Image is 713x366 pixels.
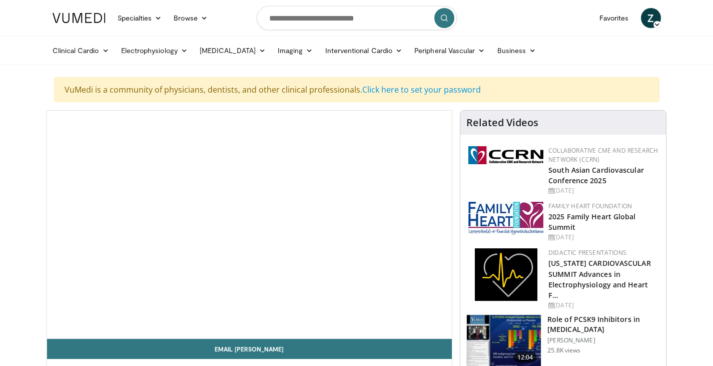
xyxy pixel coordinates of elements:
[408,41,491,61] a: Peripheral Vascular
[593,8,635,28] a: Favorites
[547,346,580,354] p: 25.8K views
[513,352,537,362] span: 12:04
[548,202,632,210] a: Family Heart Foundation
[468,202,543,235] img: 96363db5-6b1b-407f-974b-715268b29f70.jpeg.150x105_q85_autocrop_double_scale_upscale_version-0.2.jpg
[168,8,214,28] a: Browse
[54,77,659,102] div: VuMedi is a community of physicians, dentists, and other clinical professionals.
[272,41,319,61] a: Imaging
[475,248,537,301] img: 1860aa7a-ba06-47e3-81a4-3dc728c2b4cf.png.150x105_q85_autocrop_double_scale_upscale_version-0.2.png
[547,336,660,344] p: [PERSON_NAME]
[47,41,115,61] a: Clinical Cardio
[641,8,661,28] a: Z
[47,339,452,359] a: Email [PERSON_NAME]
[547,314,660,334] h3: Role of PCSK9 Inhibitors in [MEDICAL_DATA]
[194,41,272,61] a: [MEDICAL_DATA]
[47,111,452,339] video-js: Video Player
[548,248,658,257] div: Didactic Presentations
[548,258,651,299] a: [US_STATE] CARDIOVASCULAR SUMMIT Advances in Electrophysiology and Heart F…
[468,146,543,164] img: a04ee3ba-8487-4636-b0fb-5e8d268f3737.png.150x105_q85_autocrop_double_scale_upscale_version-0.2.png
[112,8,168,28] a: Specialties
[257,6,457,30] input: Search topics, interventions
[53,13,106,23] img: VuMedi Logo
[548,186,658,195] div: [DATE]
[548,301,658,310] div: [DATE]
[362,84,481,95] a: Click here to set your password
[466,117,538,129] h4: Related Videos
[548,165,644,185] a: South Asian Cardiovascular Conference 2025
[319,41,409,61] a: Interventional Cardio
[491,41,542,61] a: Business
[548,212,635,232] a: 2025 Family Heart Global Summit
[115,41,194,61] a: Electrophysiology
[548,233,658,242] div: [DATE]
[548,146,658,164] a: Collaborative CME and Research Network (CCRN)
